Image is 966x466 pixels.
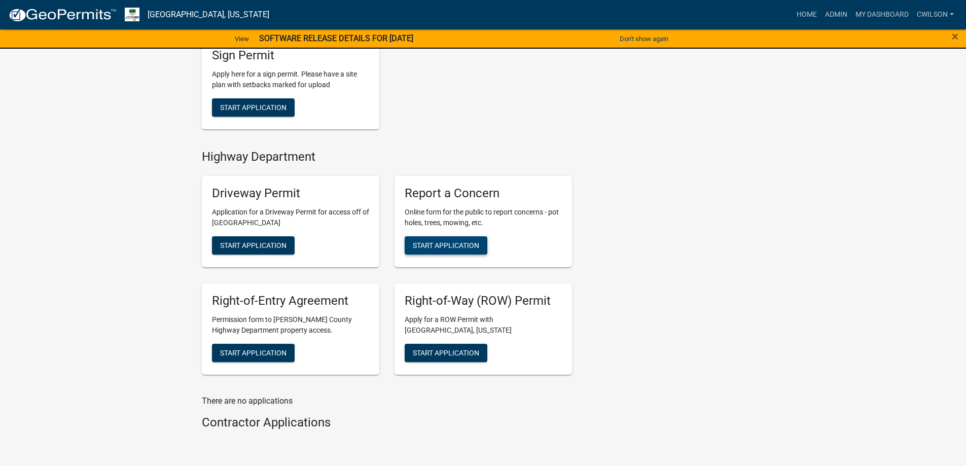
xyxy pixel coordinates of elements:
[202,415,572,430] h4: Contractor Applications
[405,207,562,228] p: Online form for the public to report concerns - pot holes, trees, mowing, etc.
[259,33,413,43] strong: SOFTWARE RELEASE DETAILS FOR [DATE]
[405,236,487,255] button: Start Application
[413,349,479,357] span: Start Application
[212,186,369,201] h5: Driveway Permit
[913,5,958,24] a: cwilson
[220,349,287,357] span: Start Application
[851,5,913,24] a: My Dashboard
[202,395,572,407] p: There are no applications
[231,30,253,47] a: View
[212,294,369,308] h5: Right-of-Entry Agreement
[148,6,269,23] a: [GEOGRAPHIC_DATA], [US_STATE]
[405,294,562,308] h5: Right-of-Way (ROW) Permit
[202,150,572,164] h4: Highway Department
[616,30,672,47] button: Don't show again
[220,103,287,111] span: Start Application
[212,236,295,255] button: Start Application
[212,98,295,117] button: Start Application
[125,8,139,21] img: Morgan County, Indiana
[405,314,562,336] p: Apply for a ROW Permit with [GEOGRAPHIC_DATA], [US_STATE]
[212,314,369,336] p: Permission form to [PERSON_NAME] County Highway Department property access.
[413,241,479,249] span: Start Application
[821,5,851,24] a: Admin
[202,415,572,434] wm-workflow-list-section: Contractor Applications
[212,48,369,63] h5: Sign Permit
[405,186,562,201] h5: Report a Concern
[952,30,958,43] button: Close
[952,29,958,44] span: ×
[220,241,287,249] span: Start Application
[793,5,821,24] a: Home
[212,344,295,362] button: Start Application
[212,69,369,90] p: Apply here for a sign permit. Please have a site plan with setbacks marked for upload
[405,344,487,362] button: Start Application
[212,207,369,228] p: Application for a Driveway Permit for access off of [GEOGRAPHIC_DATA]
